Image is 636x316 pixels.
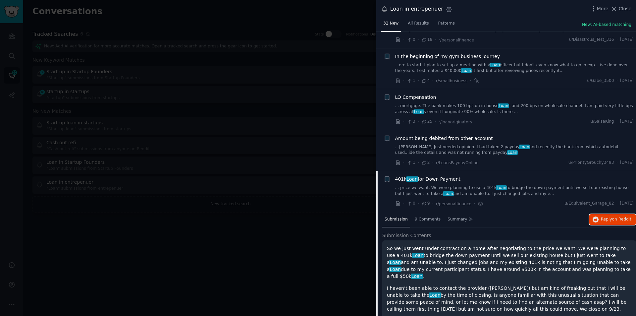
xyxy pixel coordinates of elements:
[587,78,614,84] span: u/Gabe_3500
[612,217,631,221] span: on Reddit
[403,36,404,43] span: ·
[498,103,509,108] span: Loan
[421,160,430,166] span: 2
[403,159,404,166] span: ·
[407,160,415,166] span: 1
[407,78,415,84] span: 1
[589,214,636,225] button: Replyon Reddit
[387,245,631,280] p: So we just went under contract on a home after negotiating to the price we want. We were planning...
[395,144,634,156] a: ...[PERSON_NAME] Just needed opinion. I had taken 2 paydayLoanand recently the bank from which au...
[436,202,471,206] span: r/personalfinance
[403,118,404,125] span: ·
[413,109,424,114] span: Loan
[395,62,634,74] a: ...ere to start. I plan to set up a meeting with aLoanofficer but I don't even know what to go in...
[470,77,471,84] span: ·
[403,77,404,84] span: ·
[385,217,408,222] span: Submission
[395,103,634,115] a: ... mortgage. The bank makes 100 bps on in-houseLoans and 200 bps on wholesale channel. I am paid...
[597,5,609,12] span: More
[439,120,472,124] span: r/loanoriginators
[403,200,404,207] span: ·
[619,5,631,12] span: Close
[616,201,618,207] span: ·
[421,78,430,84] span: 4
[496,185,507,190] span: Loan
[395,135,493,142] a: Amount being debited from other account
[569,37,614,43] span: u/Disastrous_Test_316
[415,217,441,222] span: 9 Comments
[411,274,423,279] span: Loan
[610,5,631,12] button: Close
[616,119,618,125] span: ·
[421,37,432,43] span: 18
[461,68,472,73] span: Loan
[568,160,614,166] span: u/PriorityGrouchy3493
[564,201,614,207] span: u/Equivalent_Garage_82
[381,18,401,32] a: 32 New
[590,119,614,125] span: u/SalsaKing
[435,118,436,125] span: ·
[432,159,434,166] span: ·
[408,21,429,27] span: All Results
[438,21,455,27] span: Patterns
[412,253,424,258] span: Loan
[435,36,436,43] span: ·
[436,160,479,165] span: r/LoansPaydayOnline
[387,285,631,313] p: I haven’t been able to contact the provider ([PERSON_NAME]) but am kind of freaking out that I wi...
[519,145,530,149] span: Loan
[474,200,475,207] span: ·
[448,217,467,222] span: Summary
[389,267,401,272] span: Loan
[383,21,398,27] span: 32 New
[421,201,430,207] span: 9
[620,119,634,125] span: [DATE]
[395,94,436,101] a: LO Compensation
[418,36,419,43] span: ·
[616,37,618,43] span: ·
[436,79,467,83] span: r/smallbusiness
[429,292,441,298] span: Loan
[405,18,431,32] a: All Results
[406,176,418,182] span: Loan
[620,37,634,43] span: [DATE]
[616,160,618,166] span: ·
[443,191,454,196] span: Loan
[616,78,618,84] span: ·
[601,217,631,222] span: Reply
[382,232,431,239] span: Submission Contents
[590,5,609,12] button: More
[439,38,474,42] span: r/personalfinance
[407,37,415,43] span: 0
[418,159,419,166] span: ·
[490,63,501,67] span: Loan
[620,78,634,84] span: [DATE]
[407,119,415,125] span: 3
[418,77,419,84] span: ·
[395,185,634,197] a: ... price we want. We were planning to use a 401kLoanto bridge the down payment until we sell our...
[395,176,461,183] a: 401kLoanfor Down Payment
[421,119,432,125] span: 25
[390,5,443,13] div: Loan in entrepenuer
[507,150,518,155] span: Loan
[418,118,419,125] span: ·
[418,200,419,207] span: ·
[582,22,631,28] button: New: AI-based matching
[407,201,415,207] span: 0
[395,53,500,60] a: In the beginning of my gym business journey
[432,77,434,84] span: ·
[620,201,634,207] span: [DATE]
[389,260,401,265] span: Loan
[620,160,634,166] span: [DATE]
[436,18,457,32] a: Patterns
[395,176,461,183] span: 401k for Down Payment
[432,200,434,207] span: ·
